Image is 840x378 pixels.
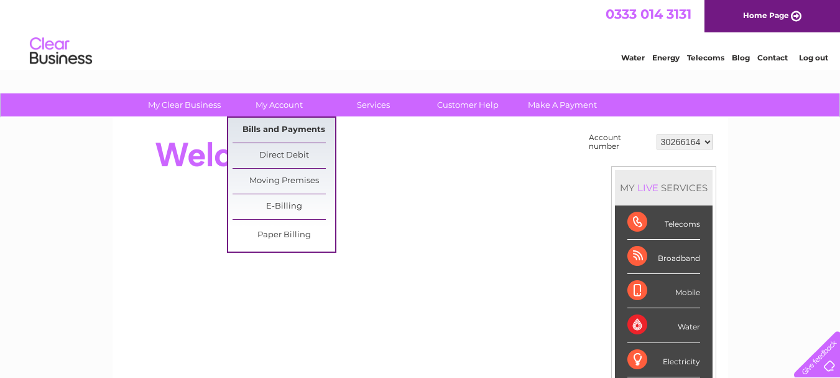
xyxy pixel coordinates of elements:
a: Contact [757,53,788,62]
div: Water [627,308,700,343]
div: Broadband [627,240,700,274]
a: Energy [652,53,680,62]
a: Paper Billing [233,223,335,248]
a: Water [621,53,645,62]
div: Clear Business is a trading name of Verastar Limited (registered in [GEOGRAPHIC_DATA] No. 3667643... [127,7,714,60]
a: Direct Debit [233,143,335,168]
a: Log out [799,53,828,62]
div: Electricity [627,343,700,377]
a: 0333 014 3131 [606,6,691,22]
div: LIVE [635,182,661,194]
a: E-Billing [233,194,335,219]
a: My Clear Business [133,93,236,116]
a: Blog [732,53,750,62]
a: Customer Help [417,93,519,116]
a: Make A Payment [511,93,614,116]
img: logo.png [29,32,93,70]
a: Telecoms [687,53,724,62]
a: Moving Premises [233,169,335,194]
a: Services [322,93,425,116]
div: Telecoms [627,206,700,240]
div: Mobile [627,274,700,308]
a: Bills and Payments [233,118,335,143]
a: My Account [228,93,330,116]
td: Account number [586,130,653,154]
div: MY SERVICES [615,170,713,206]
